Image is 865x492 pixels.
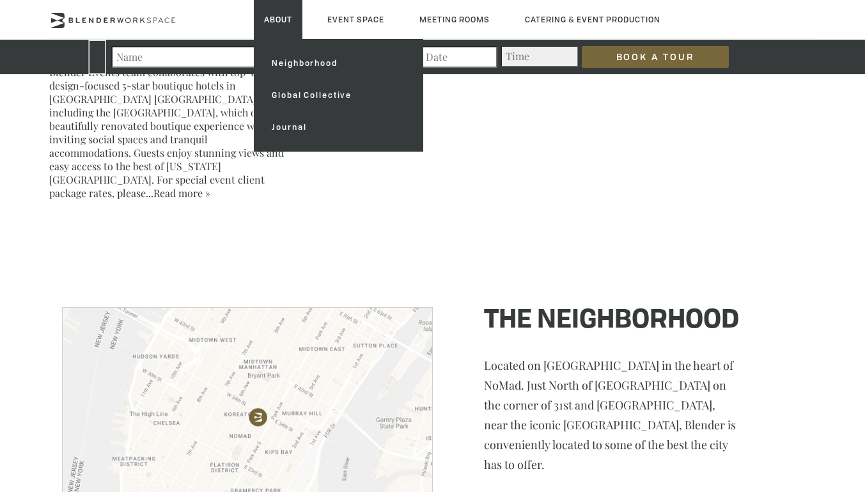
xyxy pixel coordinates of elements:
h1: THE NEIGHBORHOOD [484,304,740,338]
input: Date [421,46,497,68]
input: Book a Tour [582,46,729,68]
iframe: Chat Widget [801,431,865,492]
a: Journal [261,111,414,143]
a: Neighborhood [261,47,414,79]
a: Blender Events team collaborates with top-tier, design-focused 5-star boutique hotels in [GEOGRAP... [49,65,284,200]
a: Global Collective [261,79,414,111]
a: Read more » [153,186,210,200]
input: Name [111,46,258,68]
p: Located on [GEOGRAPHIC_DATA] in the heart of NoMad. Just North of [GEOGRAPHIC_DATA] on the corner... [484,356,740,475]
